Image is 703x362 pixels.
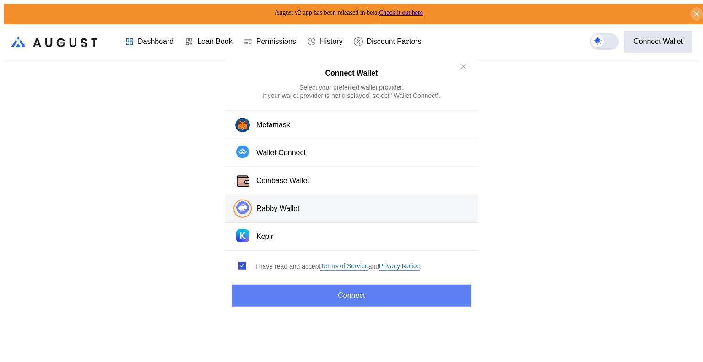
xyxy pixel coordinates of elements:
[275,9,423,16] span: August v2 app has been released in beta.
[320,38,343,46] div: History
[367,38,422,46] div: Discount Factors
[379,9,423,16] a: Check it out here
[138,38,173,46] div: Dashboard
[262,92,441,100] div: If your wallet provider is not displayed, select "Wallet Connect".
[225,167,478,195] button: Coinbase WalletCoinbase Wallet
[225,139,478,167] button: Wallet Connect
[236,229,249,242] img: Keplr
[232,285,471,307] button: Connect
[197,38,233,46] div: Loan Book
[256,38,296,46] div: Permissions
[225,223,478,251] button: KeplrKeplr
[225,195,478,223] button: Rabby WalletRabby Wallet
[235,173,251,189] img: Coinbase Wallet
[368,262,379,270] span: and
[256,204,300,214] div: Rabby Wallet
[320,262,368,270] a: Terms of Service
[325,69,378,77] h2: Connect Wallet
[256,176,309,186] div: Coinbase Wallet
[255,262,422,270] div: I have read and accept .
[256,148,306,158] div: Wallet Connect
[379,262,420,270] a: Privacy Notice
[256,120,290,130] div: Metamask
[633,38,683,46] div: Connect Wallet
[456,59,470,74] button: close modal
[225,111,478,139] button: Metamask
[299,83,404,92] div: Select your preferred wallet provider.
[236,201,249,214] img: Rabby Wallet
[256,232,273,242] div: Keplr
